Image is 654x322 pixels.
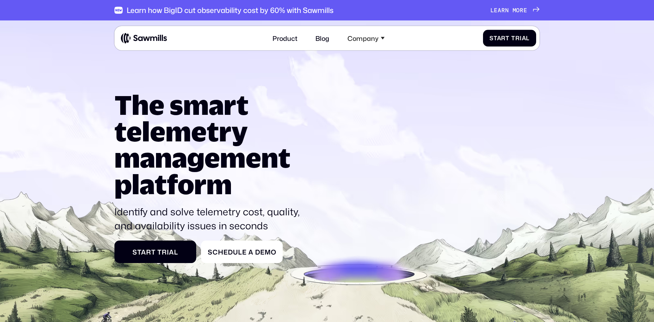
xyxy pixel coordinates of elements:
[490,7,540,14] a: Learn more
[268,29,302,47] a: Product
[311,29,334,47] a: Blog
[489,35,530,42] div: Start Trial
[347,34,378,42] div: Company
[208,248,277,256] div: Schedule a Demo
[121,248,190,256] div: Start Trial
[114,205,304,232] p: Identify and solve telemetry cost, quality, and availability issues in seconds
[483,30,536,46] a: Start Trial
[114,92,304,198] h1: The smart telemetry management platform
[490,7,527,14] div: Learn more
[127,6,333,15] div: Learn how BigID cut observability cost by 60% with Sawmills
[201,241,283,263] a: Schedule a Demo
[114,241,196,263] a: Start Trial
